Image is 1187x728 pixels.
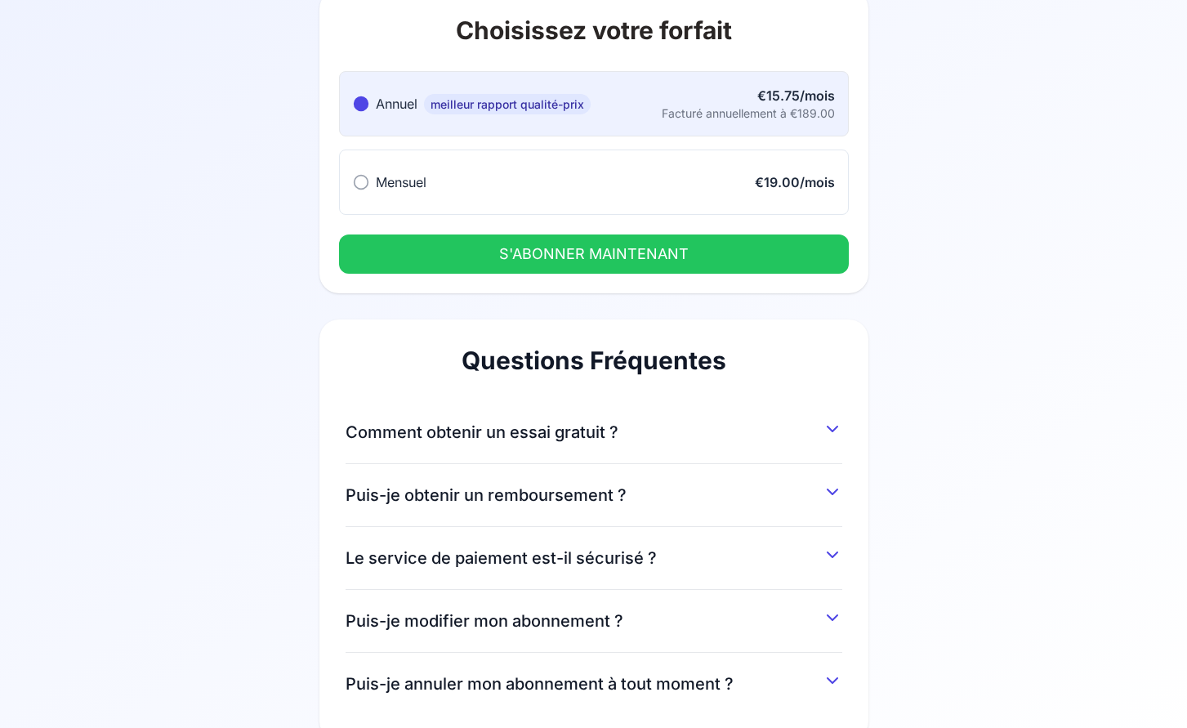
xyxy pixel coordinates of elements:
[346,477,842,507] button: Puis-je obtenir un remboursement ?
[346,346,842,375] h2: Questions Fréquentes
[346,421,618,444] span: Comment obtenir un essai gratuit ?
[346,666,842,695] button: Puis-je annuler mon abonnement à tout moment ?
[755,172,835,192] div: €19.00/mois
[339,71,849,136] button: Annuelmeilleur rapport qualité-prix€15.75/moisFacturé annuellement à €189.00
[339,16,849,45] h1: Choisissez votre forfait
[346,603,842,632] button: Puis-je modifier mon abonnement ?
[346,414,842,444] button: Comment obtenir un essai gratuit ?
[346,484,627,507] span: Puis-je obtenir un remboursement ?
[662,86,835,105] div: €15.75/mois
[346,540,842,569] button: Le service de paiement est-il sécurisé ?
[376,174,426,190] span: Mensuel
[346,547,657,569] span: Le service de paiement est-il sécurisé ?
[662,105,835,122] div: Facturé annuellement à €189.00
[424,94,591,114] span: meilleur rapport qualité-prix
[339,150,849,215] button: Mensuel€19.00/mois
[346,672,734,695] span: Puis-je annuler mon abonnement à tout moment ?
[346,610,623,632] span: Puis-je modifier mon abonnement ?
[339,234,849,274] button: S'ABONNER MAINTENANT
[376,96,417,112] span: Annuel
